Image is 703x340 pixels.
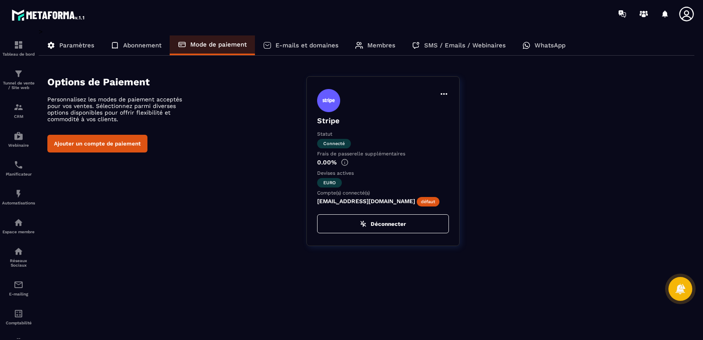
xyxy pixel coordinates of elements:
a: automationsautomationsWebinaire [2,125,35,154]
p: Abonnement [123,42,161,49]
span: Connecté [317,139,351,148]
p: Planificateur [2,172,35,176]
img: automations [14,218,23,227]
p: Automatisations [2,201,35,205]
p: WhatsApp [535,42,565,49]
img: stripe.9bed737a.svg [317,89,340,112]
p: SMS / Emails / Webinaires [424,42,506,49]
a: formationformationTunnel de vente / Site web [2,63,35,96]
img: info-gr.5499bf25.svg [341,159,348,166]
p: Webinaire [2,143,35,148]
p: Réseaux Sociaux [2,258,35,267]
img: scheduler [14,160,23,170]
a: automationsautomationsAutomatisations [2,183,35,211]
p: CRM [2,114,35,119]
p: [EMAIL_ADDRESS][DOMAIN_NAME] [317,198,449,206]
p: Membres [367,42,395,49]
p: Frais de passerelle supplémentaires [317,151,449,157]
img: formation [14,69,23,79]
p: E-mails et domaines [276,42,339,49]
a: automationsautomationsEspace membre [2,211,35,240]
button: Déconnecter [317,214,449,233]
span: défaut [417,197,439,206]
a: accountantaccountantComptabilité [2,302,35,331]
img: logo [12,7,86,22]
img: email [14,280,23,290]
span: euro [317,178,342,188]
button: Ajouter un compte de paiement [47,135,147,152]
img: formation [14,40,23,50]
h4: Options de Paiement [47,76,306,88]
img: formation [14,102,23,112]
img: accountant [14,309,23,319]
a: social-networksocial-networkRéseaux Sociaux [2,240,35,274]
div: > [39,28,695,258]
p: Tableau de bord [2,52,35,56]
a: formationformationTableau de bord [2,34,35,63]
p: Comptabilité [2,321,35,325]
p: Mode de paiement [190,41,247,48]
p: Paramètres [59,42,94,49]
img: zap-off.84e09383.svg [360,220,367,227]
p: Espace membre [2,230,35,234]
p: Tunnel de vente / Site web [2,81,35,90]
p: Stripe [317,116,449,125]
p: Statut [317,131,449,137]
a: schedulerschedulerPlanificateur [2,154,35,183]
p: Devises actives [317,170,449,176]
p: E-mailing [2,292,35,296]
p: Compte(s) connecté(s) [317,190,449,196]
img: social-network [14,246,23,256]
img: automations [14,189,23,199]
a: emailemailE-mailing [2,274,35,302]
a: formationformationCRM [2,96,35,125]
img: automations [14,131,23,141]
p: Personnalisez les modes de paiement acceptés pour vos ventes. Sélectionnez parmi diverses options... [47,96,192,122]
p: 0.00% [317,159,449,166]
